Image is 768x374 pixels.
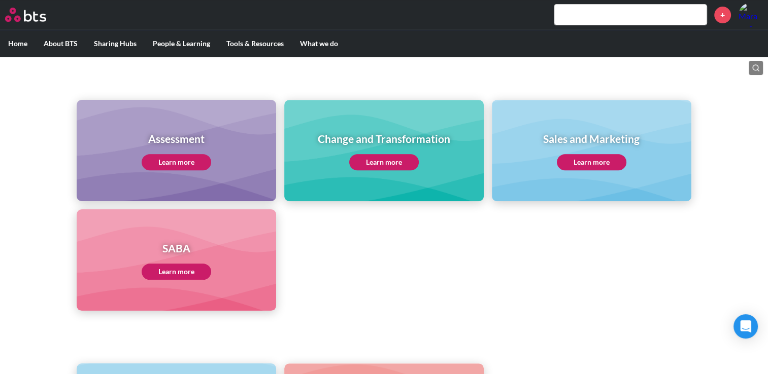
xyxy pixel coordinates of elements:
[739,3,763,27] img: Mara Georgopoulou
[5,8,46,22] img: BTS Logo
[739,3,763,27] a: Profile
[318,131,450,146] h1: Change and Transformation
[557,154,626,170] a: Learn more
[145,30,218,57] label: People & Learning
[142,154,211,170] a: Learn more
[142,241,211,255] h1: SABA
[543,131,640,146] h1: Sales and Marketing
[36,30,86,57] label: About BTS
[218,30,292,57] label: Tools & Resources
[86,30,145,57] label: Sharing Hubs
[292,30,346,57] label: What we do
[142,264,211,280] a: Learn more
[714,7,731,23] a: +
[5,8,65,22] a: Go home
[349,154,419,170] a: Learn more
[733,314,758,339] div: Open Intercom Messenger
[142,131,211,146] h1: Assessment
